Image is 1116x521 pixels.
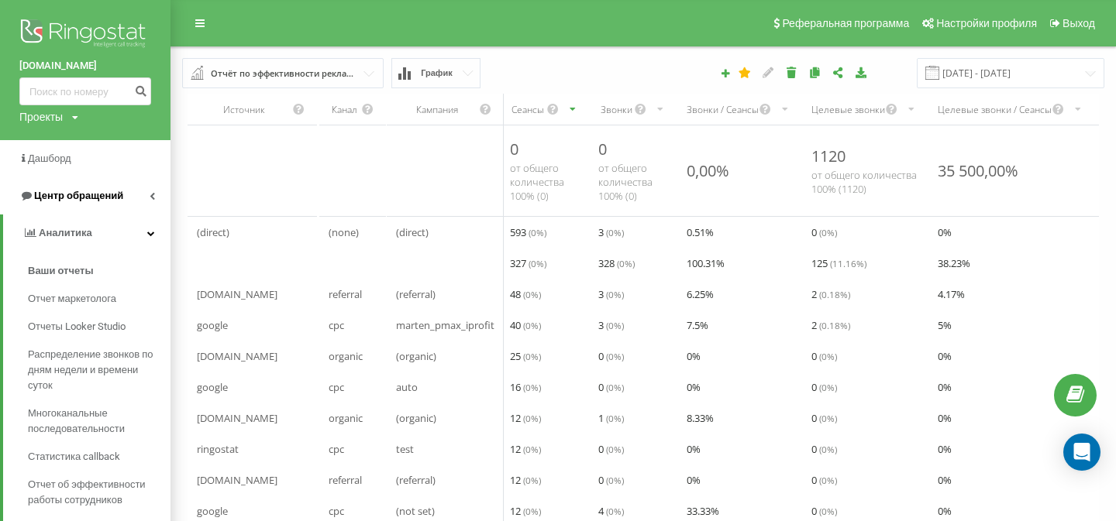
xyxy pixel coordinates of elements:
span: Отчет маркетолога [28,291,116,307]
a: Статистика callback [28,443,170,471]
span: organic [329,409,363,427]
span: (referral) [396,471,436,489]
div: Проекты [19,109,63,125]
a: Отчеты Looker Studio [28,313,170,341]
span: ( 11.16 %) [830,257,866,269]
span: cpc [329,378,344,396]
span: [DOMAIN_NAME] [197,347,277,365]
input: Поиск по номеру [19,77,151,105]
span: ( 0 %) [606,319,624,331]
span: [DOMAIN_NAME] [197,409,277,427]
i: Редактировать отчет [762,67,775,77]
span: referral [329,471,362,489]
span: Многоканальные последовательности [28,406,163,437]
span: Распределение звонков по дням недели и времени суток [28,347,163,393]
span: cpc [329,502,344,520]
span: ( 0 %) [523,474,541,486]
span: (organic) [396,347,436,365]
span: 0 % [938,347,952,365]
span: google [197,502,228,520]
span: (none) [329,223,359,242]
span: 327 [510,254,546,272]
span: 38.23 % [938,254,970,272]
span: ( 0 %) [523,505,541,517]
span: 0 % [938,471,952,489]
span: 0 % [687,378,701,396]
span: 1 [598,409,624,427]
i: Создать отчет [720,68,731,77]
span: 328 [598,254,635,272]
span: 2 [811,316,850,334]
span: marten_pmax_iprofit [396,316,494,334]
span: ( 0 %) [529,226,546,238]
span: 0 [598,378,624,396]
span: (referral) [396,285,436,303]
span: Выход [1063,17,1095,29]
div: Сеансы [510,103,546,116]
i: Поделиться настройками отчета [832,67,845,77]
div: 35 500,00% [938,160,1018,181]
span: (direct) [197,223,229,242]
span: ( 0 %) [606,381,624,393]
a: Отчет маркетолога [28,285,170,313]
i: Этот отчет будет загружен первым при открытии Аналитики. Вы можете назначить любой другой ваш отч... [739,67,752,77]
span: 0 [811,471,837,489]
span: (direct) [396,223,429,242]
a: Отчет об эффективности работы сотрудников [28,471,170,514]
span: 0 [811,347,837,365]
div: Кампания [396,103,479,116]
span: 4 [598,502,624,520]
span: 0 % [938,378,952,396]
span: [DOMAIN_NAME] [197,471,277,489]
span: 593 [510,223,546,242]
i: Удалить отчет [785,67,798,77]
span: Настройки профиля [936,17,1037,29]
span: cpc [329,440,344,458]
span: ( 0 %) [529,257,546,269]
span: cpc [329,316,344,334]
span: 0 % [938,440,952,458]
span: ( 0 %) [606,443,624,455]
button: График [391,58,480,88]
span: [DOMAIN_NAME] [197,285,277,303]
span: 33.33 % [687,502,719,520]
span: Реферальная программа [782,17,909,29]
span: test [396,440,414,458]
span: Статистика callback [28,449,120,464]
div: Звонки / Сеансы [687,103,759,116]
span: Центр обращений [34,190,123,201]
span: 0 % [938,223,952,242]
div: Звонки [598,103,634,116]
span: График [421,68,453,78]
span: 0 % [938,409,952,427]
span: ( 0 %) [523,443,541,455]
a: [DOMAIN_NAME] [19,58,151,74]
span: от общего количества 100% ( 0 ) [598,161,653,203]
span: 12 [510,502,541,520]
span: 0 [811,502,837,520]
div: Целевые звонки / Сеансы [938,103,1052,116]
span: ringostat [197,440,239,458]
div: Целевые звонки [811,103,885,116]
span: ( 0 %) [819,226,837,238]
span: ( 0 %) [617,257,635,269]
span: 0 [811,440,837,458]
div: Источник [197,103,292,116]
a: Распределение звонков по дням недели и времени суток [28,341,170,399]
span: ( 0 %) [606,474,624,486]
i: Скачать отчет [855,67,868,77]
span: 0 % [687,471,701,489]
span: от общего количества 100% ( 1120 ) [811,168,917,196]
span: 0 [598,471,624,489]
span: ( 0 %) [606,350,624,362]
span: Отчет об эффективности работы сотрудников [28,477,163,508]
span: ( 0 %) [819,381,837,393]
span: ( 0 %) [819,412,837,424]
span: Аналитика [39,227,92,238]
span: 6.25 % [687,285,714,303]
span: 1120 [811,146,846,166]
span: 12 [510,471,541,489]
span: referral [329,285,362,303]
span: ( 0 %) [523,412,541,424]
span: (organic) [396,409,436,427]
